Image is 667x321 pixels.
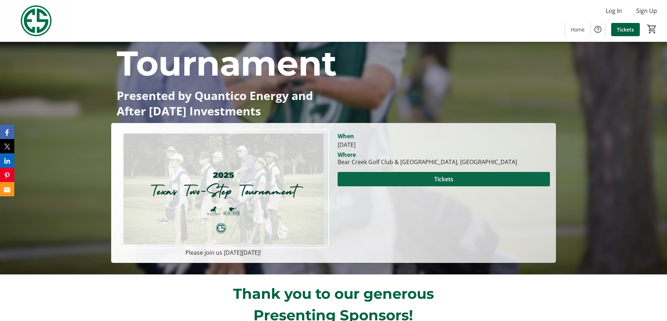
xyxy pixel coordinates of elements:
p: Presented by Quantico Energy and [117,89,550,102]
div: [DATE] [338,140,550,149]
button: Cart [646,23,658,35]
span: Tickets [617,26,634,33]
img: Campaign CTA Media Photo [117,129,329,248]
img: Evans Scholars Foundation's Logo [4,3,68,39]
span: Home [571,26,585,33]
a: Tickets [611,23,640,36]
button: Help [591,22,605,37]
span: Tournament [117,42,337,84]
p: After [DATE] Investments [117,105,550,117]
p: Thank you to our generous [115,283,551,305]
p: Please join us [DATE][DATE]! [117,248,329,257]
div: Bear Creek Golf Club & [GEOGRAPHIC_DATA], [GEOGRAPHIC_DATA] [338,158,517,166]
span: Log In [606,6,622,15]
span: Sign Up [636,6,657,15]
button: Tickets [338,172,550,186]
span: Tickets [434,175,453,183]
div: Where [338,152,356,158]
button: Sign Up [630,5,663,16]
button: Log In [600,5,628,16]
a: Home [565,23,590,36]
div: When [338,132,354,140]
